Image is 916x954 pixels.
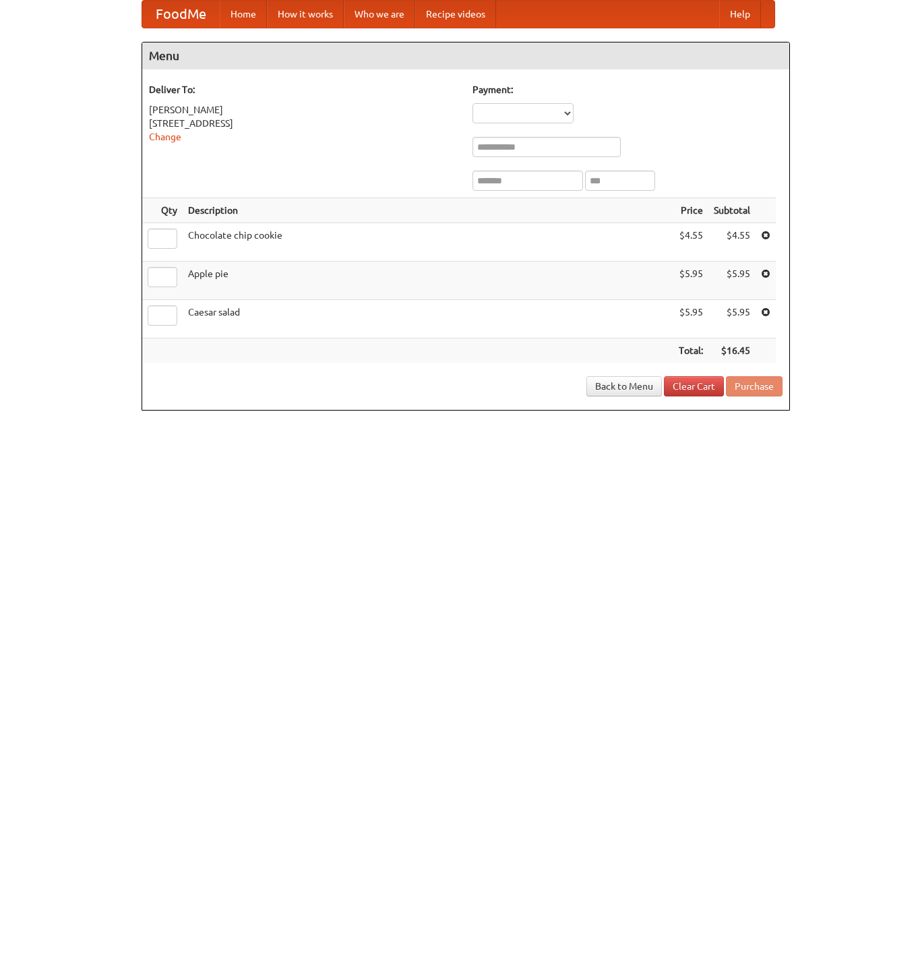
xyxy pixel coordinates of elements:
[183,300,673,338] td: Caesar salad
[142,1,220,28] a: FoodMe
[149,83,459,96] h5: Deliver To:
[149,131,181,142] a: Change
[183,223,673,262] td: Chocolate chip cookie
[708,198,756,223] th: Subtotal
[344,1,415,28] a: Who we are
[415,1,496,28] a: Recipe videos
[673,198,708,223] th: Price
[586,376,662,396] a: Back to Menu
[267,1,344,28] a: How it works
[708,300,756,338] td: $5.95
[708,338,756,363] th: $16.45
[719,1,761,28] a: Help
[673,262,708,300] td: $5.95
[726,376,783,396] button: Purchase
[142,198,183,223] th: Qty
[149,103,459,117] div: [PERSON_NAME]
[149,117,459,130] div: [STREET_ADDRESS]
[183,198,673,223] th: Description
[472,83,783,96] h5: Payment:
[673,338,708,363] th: Total:
[142,42,789,69] h4: Menu
[708,223,756,262] td: $4.55
[708,262,756,300] td: $5.95
[664,376,724,396] a: Clear Cart
[673,223,708,262] td: $4.55
[673,300,708,338] td: $5.95
[183,262,673,300] td: Apple pie
[220,1,267,28] a: Home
